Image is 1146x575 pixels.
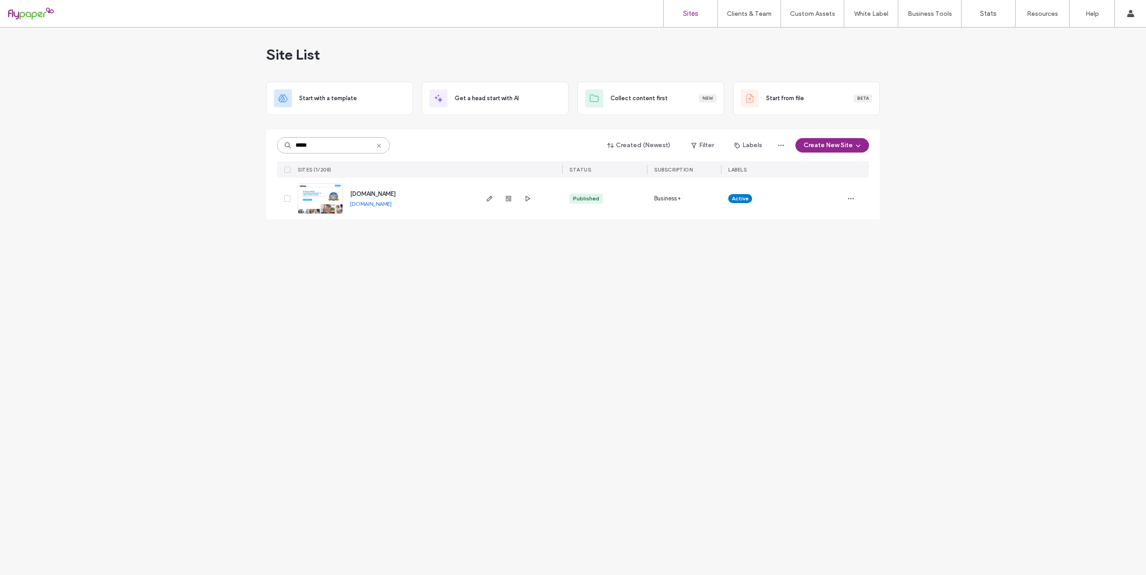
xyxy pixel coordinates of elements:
[726,138,770,153] button: Labels
[728,167,747,173] span: LABELS
[854,10,888,18] label: White Label
[600,138,679,153] button: Created (Newest)
[266,46,320,64] span: Site List
[682,138,723,153] button: Filter
[795,138,869,153] button: Create New Site
[573,195,599,203] div: Published
[727,10,772,18] label: Clients & Team
[1086,10,1099,18] label: Help
[980,9,997,18] label: Stats
[683,9,698,18] label: Sites
[578,82,724,115] div: Collect content firstNew
[299,94,357,103] span: Start with a template
[298,167,332,173] span: SITES (1/208)
[350,200,392,207] a: [DOMAIN_NAME]
[350,190,396,197] a: [DOMAIN_NAME]
[854,94,872,102] div: Beta
[654,167,693,173] span: SUBSCRIPTION
[455,94,519,103] span: Get a head start with AI
[569,167,591,173] span: STATUS
[610,94,668,103] span: Collect content first
[21,6,39,14] span: Help
[733,82,880,115] div: Start from fileBeta
[790,10,835,18] label: Custom Assets
[732,195,749,203] span: Active
[699,94,716,102] div: New
[908,10,952,18] label: Business Tools
[1027,10,1058,18] label: Resources
[766,94,804,103] span: Start from file
[266,82,413,115] div: Start with a template
[422,82,568,115] div: Get a head start with AI
[654,194,681,203] span: Business+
